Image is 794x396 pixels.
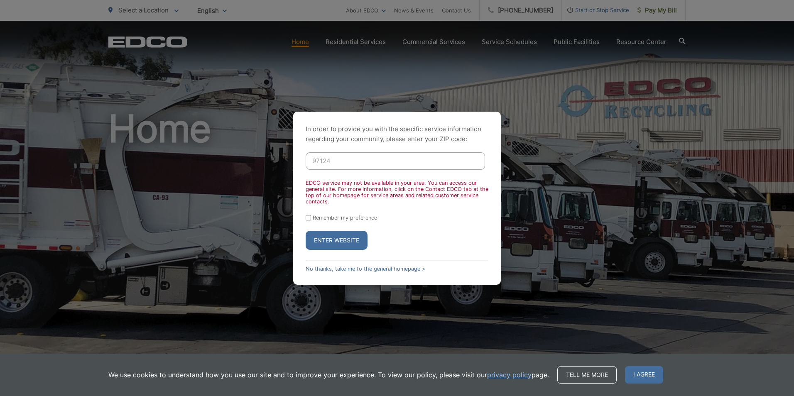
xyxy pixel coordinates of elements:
a: privacy policy [487,370,532,380]
div: EDCO service may not be available in your area. You can access our general site. For more informa... [306,180,488,205]
p: In order to provide you with the specific service information regarding your community, please en... [306,124,488,144]
a: Tell me more [557,366,617,384]
button: Enter Website [306,231,368,250]
a: No thanks, take me to the general homepage > [306,266,425,272]
input: Enter ZIP Code [306,152,485,170]
p: We use cookies to understand how you use our site and to improve your experience. To view our pol... [108,370,549,380]
span: I agree [625,366,663,384]
label: Remember my preference [313,215,377,221]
